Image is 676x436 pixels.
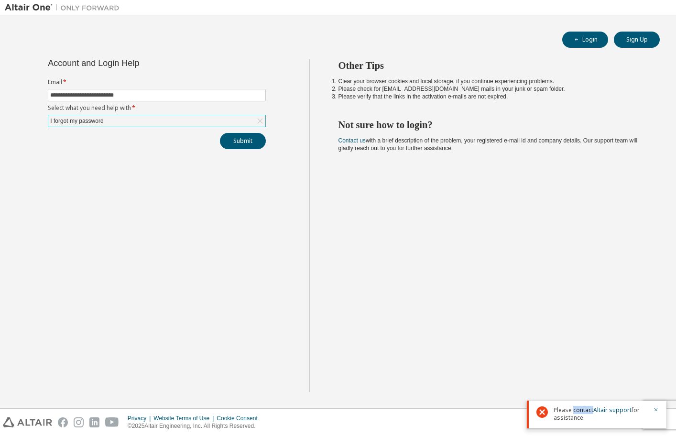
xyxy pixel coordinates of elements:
h2: Not sure how to login? [338,119,643,131]
li: Please check for [EMAIL_ADDRESS][DOMAIN_NAME] mails in your junk or spam folder. [338,85,643,93]
img: facebook.svg [58,417,68,427]
div: Privacy [128,414,153,422]
li: Please verify that the links in the activation e-mails are not expired. [338,93,643,100]
label: Select what you need help with [48,104,266,112]
h2: Other Tips [338,59,643,72]
img: Altair One [5,3,124,12]
div: Cookie Consent [217,414,263,422]
button: Login [562,32,608,48]
span: with a brief description of the problem, your registered e-mail id and company details. Our suppo... [338,137,638,152]
img: altair_logo.svg [3,417,52,427]
div: I forgot my password [49,116,105,126]
img: youtube.svg [105,417,119,427]
button: Sign Up [614,32,660,48]
img: linkedin.svg [89,417,99,427]
img: instagram.svg [74,417,84,427]
li: Clear your browser cookies and local storage, if you continue experiencing problems. [338,77,643,85]
div: I forgot my password [48,115,265,127]
label: Email [48,78,266,86]
span: Please contact for assistance. [554,406,647,422]
a: Contact us [338,137,366,144]
button: Submit [220,133,266,149]
a: Altair support [593,406,632,414]
p: © 2025 Altair Engineering, Inc. All Rights Reserved. [128,422,263,430]
div: Account and Login Help [48,59,222,67]
div: Website Terms of Use [153,414,217,422]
